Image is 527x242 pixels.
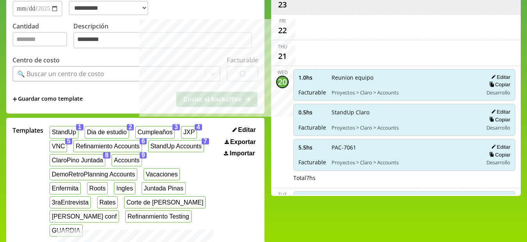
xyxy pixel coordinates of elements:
span: Desarrollo [486,124,510,131]
button: Refinamiento Accounts6 [73,140,142,152]
button: VNC5 [50,140,67,152]
select: Tipo de hora [69,1,148,15]
span: 2 [127,124,134,130]
span: + [12,95,17,103]
span: 6 [140,138,147,144]
div: Total 7 hs [293,174,515,181]
span: Exportar [230,139,256,146]
span: 8 [103,152,110,158]
span: Proyectos > Claro > Accounts [332,159,477,166]
span: 0.5 hs [298,109,326,116]
div: 22 [276,24,289,37]
div: 20 [276,76,289,88]
button: Editar [489,74,510,80]
button: Editar [489,109,510,115]
div: Thu [278,43,287,50]
label: Centro de costo [12,56,60,64]
span: Facturable [298,89,326,96]
textarea: Descripción [73,32,252,48]
button: Editar [489,144,510,150]
span: Facturable [298,158,326,166]
button: Accounts9 [112,154,142,166]
button: Roots [87,182,108,194]
button: [PERSON_NAME] conf [50,210,119,222]
div: 🔍 Buscar un centro de costo [17,69,104,78]
button: ClaroPino Juntada8 [50,154,105,166]
input: Cantidad [12,32,67,46]
button: Enfermita [50,182,81,194]
button: Copiar [487,151,510,158]
button: StandUp1 [50,126,78,138]
button: Editar [230,126,258,134]
span: StandUp Claro [332,109,477,116]
div: Wed [277,69,288,76]
button: Rates [97,196,118,208]
span: 9 [140,152,147,158]
span: 7 [202,138,209,144]
button: Copiar [487,81,510,88]
div: Tue [278,191,287,198]
button: DemoRetroPlanning Accounts [50,168,137,180]
span: 4 [195,124,202,130]
button: StandUp Accounts7 [148,140,204,152]
button: Cumpleaños3 [135,126,175,138]
span: Importar [230,150,255,157]
button: GUARDIA [50,224,83,237]
label: Facturable [227,56,258,64]
button: 3raEntrevista [50,196,91,208]
span: 1.0 hs [298,74,326,81]
label: Cantidad [12,22,73,50]
button: Vacaciones [144,168,180,180]
button: Juntada Pinas [142,182,186,194]
span: 5.5 hs [298,144,326,151]
span: Facturable [298,124,326,131]
span: Proyectos > Claro > Accounts [332,124,477,131]
button: Exportar [222,138,258,146]
span: PAC-7061 [332,144,477,151]
div: Fri [279,18,286,24]
span: Templates [12,126,43,135]
span: Reunion equipo [332,74,477,81]
span: Desarrollo [486,159,510,166]
span: 3 [172,124,180,130]
button: Copiar [487,116,510,123]
button: Refinanmiento Testing [125,210,192,222]
span: Desarrollo [486,89,510,96]
span: Editar [238,126,256,133]
button: Ingles [114,182,135,194]
button: Dia de estudio2 [85,126,129,138]
span: 5 [65,138,73,144]
span: +Guardar como template [12,95,83,103]
span: 1 [76,124,83,130]
label: Descripción [73,22,258,50]
button: JXP4 [181,126,197,138]
button: Corte de [PERSON_NAME] [124,196,206,208]
span: Proyectos > Claro > Accounts [332,89,477,96]
div: 21 [276,50,289,62]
